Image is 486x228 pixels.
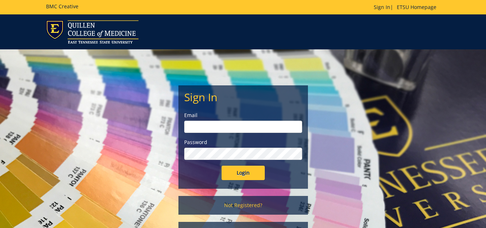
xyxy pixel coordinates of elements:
a: ETSU Homepage [393,4,440,10]
p: | [374,4,440,11]
h2: Sign In [184,91,302,103]
label: Email [184,112,302,119]
label: Password [184,139,302,146]
h5: BMC Creative [46,4,78,9]
a: Sign In [374,4,390,10]
input: Login [222,166,265,180]
a: Not Registered? [178,196,308,215]
img: ETSU logo [46,20,138,44]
